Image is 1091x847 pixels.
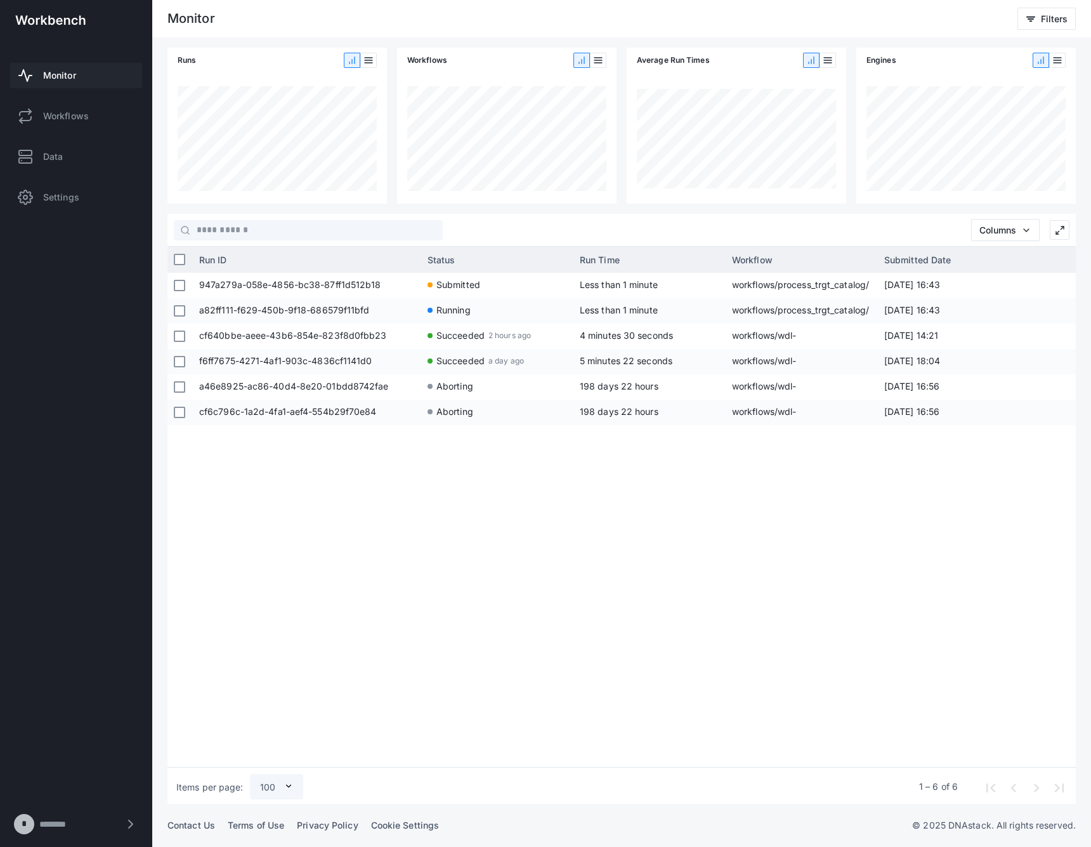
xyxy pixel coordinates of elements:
[732,298,872,324] span: workflows/process_trgt_catalog/process_trgt_catalog.wdl-filter_trgt_catalog-0
[1047,775,1069,798] button: Last page
[979,225,1016,235] span: Columns
[1001,775,1024,798] button: Previous page
[580,355,672,366] span: 5 minutes 22 seconds
[971,219,1040,241] button: Columns
[488,324,531,347] span: 2 hours ago
[10,63,142,88] a: Monitor
[884,400,998,425] span: [DATE] 16:56
[436,374,473,398] span: Aborting
[580,305,658,315] span: Less than 1 minute
[371,820,440,831] a: Cookie Settings
[580,330,673,341] span: 4 minutes 30 seconds
[199,324,415,349] span: cf640bbe-aeee-43b6-854e-823f8d0fbb23
[167,13,215,25] div: Monitor
[199,349,415,374] span: f6ff7675-4271-4af1-903c-4836cf1141d0
[884,298,998,324] span: [DATE] 16:43
[43,150,63,163] span: Data
[176,781,244,794] div: Items per page:
[580,254,620,265] span: Run Time
[580,279,658,290] span: Less than 1 minute
[407,54,447,67] span: Workflows
[580,381,658,391] span: 198 days 22 hours
[228,820,284,831] a: Terms of Use
[732,324,872,349] span: workflows/wdl-common/wdl/tasks/bam_stats.wdl-bam_stats-0
[732,349,872,374] span: workflows/wdl-common/wdl/tasks/bam_stats.wdl-bam_stats-0
[884,273,998,298] span: [DATE] 16:43
[884,324,998,349] span: [DATE] 14:21
[488,349,524,372] span: a day ago
[10,185,142,210] a: Settings
[1017,8,1076,30] button: Filters
[580,406,658,417] span: 198 days 22 hours
[167,820,215,831] a: Contact Us
[15,15,86,25] img: workbench-logo-white.svg
[436,400,473,423] span: Aborting
[297,820,358,831] a: Privacy Policy
[884,374,998,400] span: [DATE] 16:56
[1024,775,1047,798] button: Next page
[43,69,76,82] span: Monitor
[732,273,872,298] span: workflows/process_trgt_catalog/process_trgt_catalog.wdl-filter_trgt_catalog-1
[436,349,485,372] span: Succeeded
[199,298,415,324] span: a82ff111-f629-450b-9f18-686579f11bfd
[866,54,896,67] span: Engines
[978,775,1001,798] button: First page
[10,144,142,169] a: Data
[10,103,142,129] a: Workflows
[732,400,872,425] span: workflows/wdl-common/wdl/tasks/cpg_pileup.wdl-cpg_pileup-0
[436,273,480,296] span: Submitted
[43,191,79,204] span: Settings
[199,273,415,298] span: 947a279a-058e-4856-bc38-87ff1d512b18
[178,54,196,67] span: Runs
[637,54,710,67] span: Average Run Times
[199,374,415,400] span: a46e8925-ac86-40d4-8e20-01bdd8742fae
[436,324,485,347] span: Succeeded
[919,780,958,793] div: 1 – 6 of 6
[43,110,89,122] span: Workflows
[428,254,455,265] span: Status
[912,819,1076,832] p: © 2025 DNAstack. All rights reserved.
[732,254,773,265] span: Workflow
[436,298,471,322] span: Running
[1041,13,1068,24] span: Filters
[884,349,998,374] span: [DATE] 18:04
[732,374,872,400] span: workflows/wdl-common/wdl/tasks/cpg_pileup.wdl-cpg_pileup-1
[199,254,227,265] span: Run ID
[199,400,415,425] span: cf6c796c-1a2d-4fa1-aef4-554b29f70e84
[884,254,951,265] span: Submitted Date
